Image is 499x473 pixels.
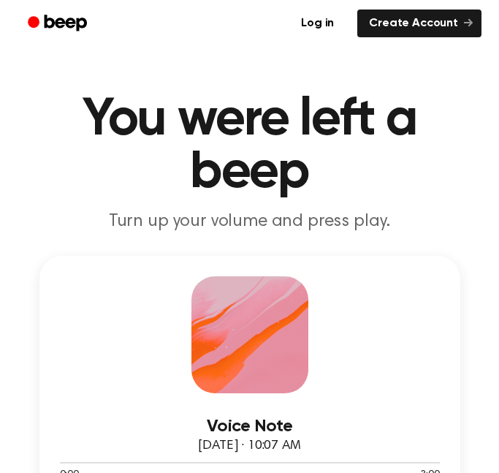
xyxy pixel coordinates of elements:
a: Log in [286,7,348,40]
h3: Voice Note [60,417,440,436]
a: Beep [18,10,100,38]
a: Create Account [357,10,481,37]
span: [DATE] · 10:07 AM [198,439,300,453]
p: Turn up your volume and press play. [18,211,481,232]
h1: You were left a beep [18,94,481,199]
